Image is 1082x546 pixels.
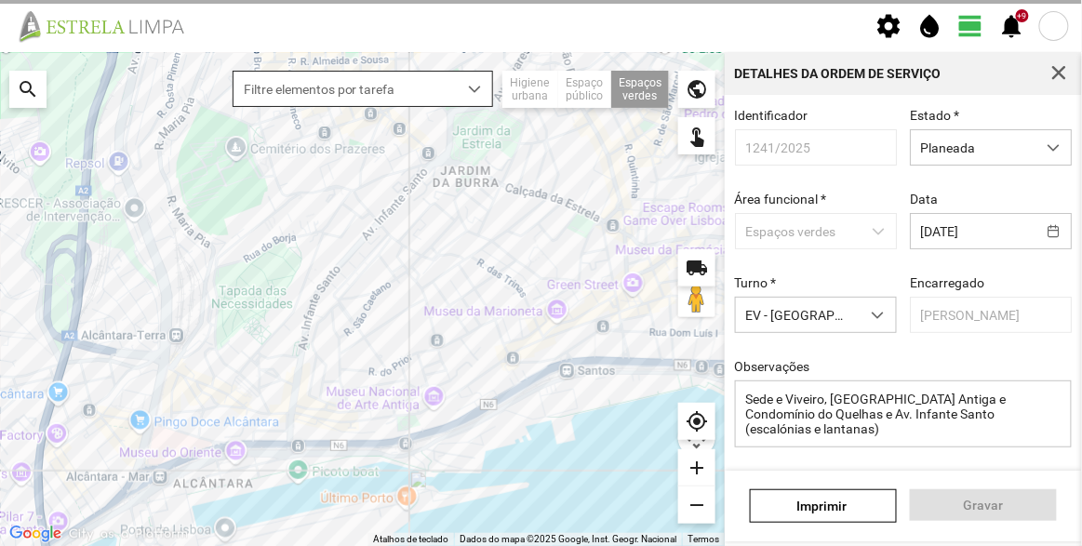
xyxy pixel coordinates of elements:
div: local_shipping [678,249,715,286]
div: remove [678,486,715,524]
span: Filtre elementos por tarefa [234,72,457,106]
a: Abrir esta área no Google Maps (abre uma nova janela) [5,522,66,546]
div: touch_app [678,117,715,154]
div: add [678,449,715,486]
label: Observações [735,359,810,374]
span: notifications [998,12,1026,40]
div: Espaço público [558,71,611,108]
span: EV - [GEOGRAPHIC_DATA] A [736,298,861,332]
span: settings [875,12,903,40]
label: Estado * [910,108,959,123]
div: +9 [1016,9,1029,22]
label: Turno * [735,275,777,290]
a: Termos (abre num novo separador) [688,534,719,544]
span: Dados do mapa ©2025 Google, Inst. Geogr. Nacional [460,534,676,544]
button: Atalhos de teclado [373,533,448,546]
label: Data [910,192,938,206]
button: Gravar [910,489,1057,521]
label: Identificador [735,108,808,123]
label: Encarregado [910,275,984,290]
span: Gravar [920,498,1048,513]
img: Google [5,522,66,546]
div: Espaços verdes [611,71,669,108]
div: dropdown trigger [1035,130,1072,165]
label: Área funcional * [735,192,827,206]
img: file [13,9,205,43]
div: Detalhes da Ordem de Serviço [735,67,942,80]
span: water_drop [916,12,944,40]
div: Higiene urbana [502,71,558,108]
button: Arraste o Pegman para o mapa para abrir o Street View [678,280,715,317]
div: dropdown trigger [457,72,493,106]
div: my_location [678,403,715,440]
div: public [678,71,715,108]
div: dropdown trigger [861,298,897,332]
span: Planeada [911,130,1035,165]
div: search [9,71,47,108]
a: Imprimir [750,489,897,523]
span: view_day [957,12,985,40]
